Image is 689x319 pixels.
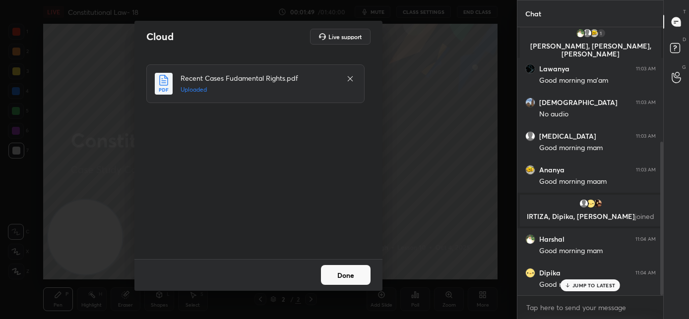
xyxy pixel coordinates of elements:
div: 11:03 AM [636,167,656,173]
h5: Uploaded [181,85,336,94]
div: grid [517,27,664,295]
img: 2b7a80b8775a413aadbe4c0ecc3d94e0.jpg [589,28,599,38]
img: 2b7a80b8775a413aadbe4c0ecc3d94e0.jpg [525,165,535,175]
div: 11:03 AM [636,66,656,72]
div: 11:03 AM [636,100,656,106]
span: joined [635,212,654,221]
img: default.png [582,28,592,38]
img: ec19a14e85704be6adf165d03e3e8af6.jpg [585,199,595,209]
div: 1 [596,28,606,38]
h6: [DEMOGRAPHIC_DATA] [539,98,618,107]
div: Good morning ma'am [539,76,656,86]
h6: Lawanya [539,64,569,73]
h6: Harshal [539,235,564,244]
h2: Cloud [146,30,174,43]
div: 11:03 AM [636,133,656,139]
div: Good morning mam [539,280,656,290]
img: default.png [525,131,535,141]
img: 1c8453e2d04c42b99359944e69f61c23.jpg [525,64,535,74]
h6: Dipika [539,268,561,277]
img: 3 [525,234,535,244]
img: 16d81db108004cf2956882a35cf6d796.jpg [525,98,535,107]
div: No audio [539,109,656,119]
div: 11:04 AM [635,270,656,276]
p: IRTIZA, Dipika, [PERSON_NAME] [526,213,655,220]
div: 11:04 AM [635,236,656,242]
p: D [683,36,686,43]
h5: Live support [328,34,362,40]
button: Done [321,265,371,285]
p: T [683,8,686,15]
h4: Recent Cases Fudamental Rights.pdf [181,73,336,83]
p: Chat [517,0,549,27]
div: Good morning maam [539,177,656,187]
h6: Ananya [539,165,564,174]
img: ec19a14e85704be6adf165d03e3e8af6.jpg [525,268,535,278]
p: JUMP TO LATEST [572,282,615,288]
img: 3 [592,199,602,209]
div: Good morning mam [539,143,656,153]
img: default.png [578,199,588,209]
img: 3 [575,28,585,38]
p: G [682,63,686,71]
p: [PERSON_NAME], [PERSON_NAME], [PERSON_NAME] [526,42,655,58]
h6: [MEDICAL_DATA] [539,132,596,141]
div: Good morning mam [539,246,656,256]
